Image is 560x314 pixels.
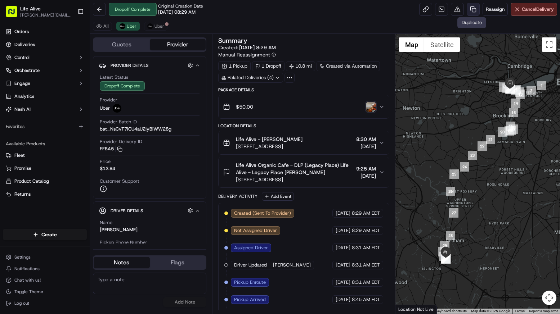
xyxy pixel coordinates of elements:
div: 10.8 mi [286,61,315,71]
a: Returns [6,191,84,197]
span: Created: [218,44,276,51]
div: 4 [511,85,521,94]
span: $50.00 [236,103,253,110]
div: 💻 [61,161,67,167]
span: Driver Details [111,208,143,214]
img: photo_proof_of_delivery image [366,102,376,112]
span: Notifications [14,266,40,272]
p: Welcome 👋 [7,29,131,40]
div: 25 [449,169,459,179]
div: 31 [442,254,451,264]
div: 30 [438,247,448,256]
a: Promise [6,165,84,172]
span: Assigned Driver [234,245,268,251]
span: Life Alive Organic Cafe - DLP (Legacy Place) Life Alive - Legacy Place [PERSON_NAME] [236,161,353,176]
span: • [61,112,63,117]
span: Klarizel Pensader [22,131,59,137]
span: Orchestrate [14,67,40,74]
span: 8:45 AM EDT [352,296,380,303]
h3: Summary [218,37,247,44]
img: Google [397,304,421,314]
span: Returns [14,191,31,197]
button: Settings [3,252,87,262]
span: [PERSON_NAME] [273,262,311,268]
span: Not Assigned Driver [234,227,277,234]
span: Log out [14,300,29,306]
div: Available Products [3,138,87,150]
span: 8:31 AM EDT [352,262,380,268]
div: Related Deliveries (4) [218,73,283,83]
button: CancelDelivery [511,3,557,16]
button: Add Event [262,192,294,201]
a: Open this area in Google Maps (opens a new window) [397,304,421,314]
div: Delivery Activity [218,194,257,199]
img: 1724597045416-56b7ee45-8013-43a0-a6f9-03cb97ddad50 [15,69,28,82]
span: Customer Support [100,178,139,185]
img: 1736555255976-a54dd68f-1ca7-489b-9aae-adbdc363a1c4 [14,112,20,118]
span: [STREET_ADDRESS] [236,143,303,150]
span: Settings [14,254,31,260]
button: Nash AI [3,104,87,115]
span: [DATE] [65,112,80,117]
span: Product Catalog [14,178,49,185]
div: 21 [486,135,495,144]
span: Uber [127,23,136,29]
input: Got a question? Start typing here... [19,46,130,54]
a: Created via Automation [317,61,380,71]
button: $50.00photo_proof_of_delivery image [219,95,389,118]
button: Keyboard shortcuts [436,309,467,314]
span: [STREET_ADDRESS] [236,176,353,183]
div: 1 Dropoff [252,61,285,71]
span: Created (Sent To Provider) [234,210,291,217]
span: [DATE] 08:29 AM [158,9,196,15]
div: 27 [449,208,458,218]
img: Nash [7,7,22,22]
div: Location Not Live [395,305,437,314]
div: 17 [509,124,518,134]
span: [DATE] [356,172,376,179]
button: Life Alive [20,5,41,12]
span: Pickup Enroute [234,279,266,286]
button: Uber [116,22,140,31]
div: 16 [506,122,515,131]
div: 13 [516,90,525,99]
img: uber-new-logo.jpeg [113,104,121,113]
div: Past conversations [7,94,48,99]
button: Quotes [94,39,150,50]
button: Toggle Theme [3,287,87,297]
div: 7 [502,83,512,93]
span: Provider Delivery ID [100,138,142,145]
span: Uber [100,105,110,112]
span: [DATE] [336,245,350,251]
button: Life Alive - [PERSON_NAME][STREET_ADDRESS]8:30 AM[DATE] [219,131,389,154]
img: uber-new-logo.jpeg [120,23,125,29]
div: 24 [460,162,469,172]
span: 9:25 AM [356,165,376,172]
div: Location Details [218,123,389,129]
span: [PERSON_NAME][EMAIL_ADDRESS][DOMAIN_NAME] [20,12,72,18]
div: 22 [478,141,487,151]
img: 1736555255976-a54dd68f-1ca7-489b-9aae-adbdc363a1c4 [7,69,20,82]
button: Product Catalog [3,176,87,187]
a: Analytics [3,91,87,102]
span: Manual Reassignment [218,51,270,58]
button: Promise [3,163,87,174]
button: See all [112,92,131,101]
div: 23 [468,151,477,160]
div: We're available if you need us! [32,76,99,82]
span: [DATE] [336,210,350,217]
a: 📗Knowledge Base [4,158,58,171]
button: Flags [150,257,206,268]
div: 1 Pickup [218,61,251,71]
span: [DATE] [336,262,350,268]
img: Klarizel Pensader [7,124,19,136]
span: Toggle Theme [14,289,43,295]
span: Deliveries [14,41,35,48]
span: Pickup Arrived [234,296,266,303]
span: [DATE] 8:29 AM [239,44,276,51]
span: Cancel Delivery [522,6,554,13]
button: Driver Details [99,205,200,217]
img: Klarizel Pensader [7,105,19,116]
div: 36 [441,254,450,263]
